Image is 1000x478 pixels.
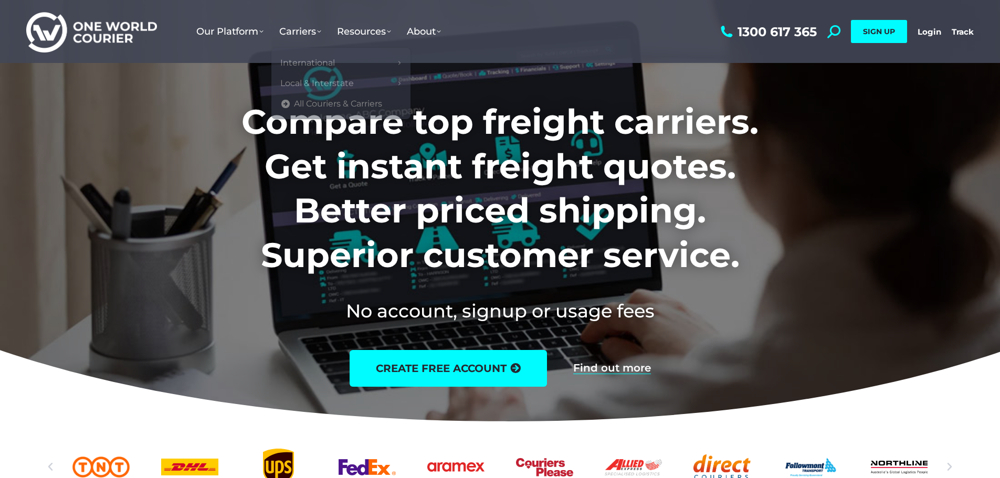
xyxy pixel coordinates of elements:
span: SIGN UP [863,27,895,36]
a: Local & Interstate [277,73,405,94]
span: Our Platform [196,26,264,37]
a: create free account [350,350,547,387]
a: Track [952,27,974,37]
a: Find out more [573,363,651,374]
span: Resources [337,26,391,37]
img: One World Courier [26,10,157,53]
a: About [399,15,449,48]
a: All Couriers & Carriers [277,94,405,114]
a: 1300 617 365 [718,25,817,38]
a: Resources [329,15,399,48]
span: Local & Interstate [280,78,354,89]
a: International [277,53,405,73]
a: Carriers [271,15,329,48]
h2: No account, signup or usage fees [172,298,828,324]
span: International [280,58,335,69]
a: SIGN UP [851,20,907,43]
h1: Compare top freight carriers. Get instant freight quotes. Better priced shipping. Superior custom... [172,100,828,277]
a: Login [918,27,941,37]
a: Our Platform [188,15,271,48]
span: All Couriers & Carriers [294,99,382,110]
span: About [407,26,441,37]
span: Carriers [279,26,321,37]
